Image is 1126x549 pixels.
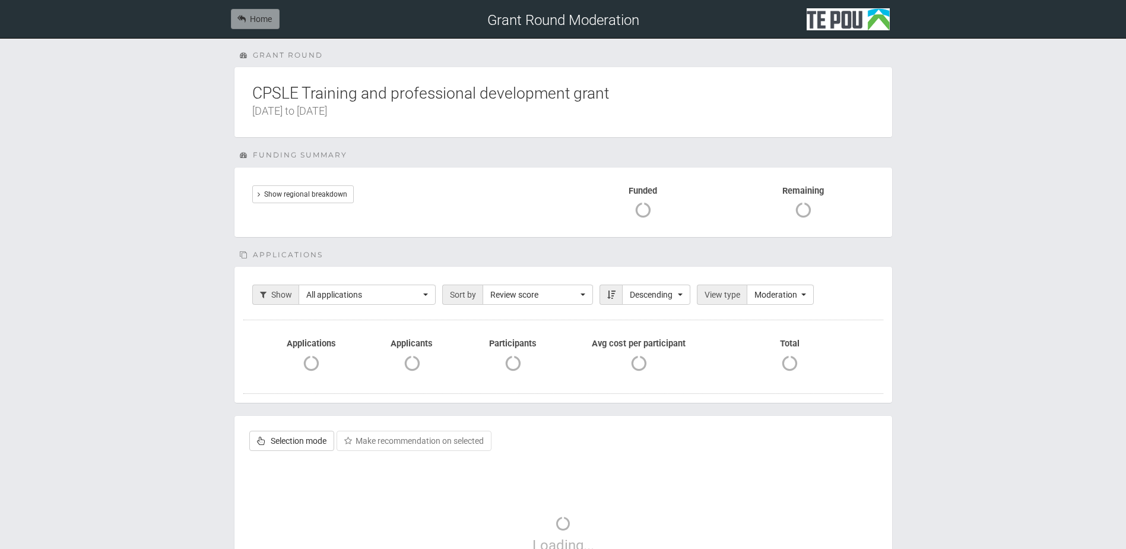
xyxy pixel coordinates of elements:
div: Applicants [370,338,453,349]
span: Make recommendation on selected [344,436,484,446]
div: Funded [572,185,715,196]
button: Descending [622,285,690,305]
div: Applications [270,338,353,349]
span: Descending [630,289,675,301]
button: All applications [299,285,436,305]
div: Applications [240,250,893,260]
div: CPSLE Training and professional development grant [252,85,874,119]
button: Review score [483,285,593,305]
button: Make recommendation on selected [337,431,491,451]
span: Show [252,285,299,305]
span: Review score [490,289,578,301]
span: Sort by [442,285,483,305]
span: Remaining [782,185,824,196]
div: Avg cost per participant [572,338,705,349]
div: Participants [471,338,554,349]
label: Selection mode [249,431,334,451]
div: Grant round [240,50,893,61]
div: [DATE] to [DATE] [252,102,874,119]
a: Home [231,9,280,29]
div: Funding summary [240,150,893,160]
button: Moderation [747,285,814,305]
span: All applications [306,289,420,301]
a: Show regional breakdown [252,185,354,203]
span: View type [697,285,747,305]
span: Moderation [754,289,798,301]
div: Total [723,338,857,349]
